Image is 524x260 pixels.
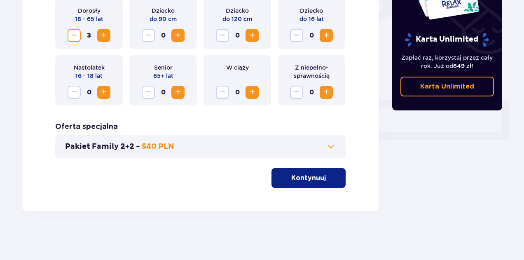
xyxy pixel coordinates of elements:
p: 16 - 18 lat [75,72,103,80]
p: Dziecko [152,7,175,15]
button: Zwiększ [320,29,333,42]
span: 0 [305,29,318,42]
p: Karta Unlimited [404,33,490,47]
p: do 90 cm [150,15,177,23]
p: Zapłać raz, korzystaj przez cały rok. Już od ! [400,54,494,70]
button: Zmniejsz [216,29,229,42]
button: Zmniejsz [216,86,229,99]
button: Kontynuuj [271,168,346,188]
a: Karta Unlimited [400,77,494,96]
button: Zmniejsz [290,86,303,99]
button: Zmniejsz [68,86,81,99]
p: do 16 lat [299,15,324,23]
button: Zwiększ [246,29,259,42]
p: 540 PLN [142,142,174,152]
button: Zwiększ [171,86,185,99]
button: Pakiet Family 2+2 -540 PLN [65,142,336,152]
h3: Oferta specjalna [55,122,118,132]
p: Kontynuuj [291,173,326,183]
p: 65+ lat [153,72,173,80]
span: 0 [231,86,244,99]
button: Zmniejsz [68,29,81,42]
p: 18 - 65 lat [75,15,103,23]
p: do 120 cm [222,15,252,23]
p: Nastolatek [74,63,105,72]
span: 0 [157,29,170,42]
span: 0 [157,86,170,99]
button: Zwiększ [171,29,185,42]
p: Pakiet Family 2+2 - [65,142,140,152]
p: Karta Unlimited [420,82,474,91]
p: Senior [154,63,173,72]
p: W ciąży [226,63,249,72]
span: 0 [231,29,244,42]
span: 0 [82,86,96,99]
span: 649 zł [453,63,472,69]
p: Z niepełno­sprawnością [284,63,339,80]
span: 3 [82,29,96,42]
button: Zwiększ [246,86,259,99]
button: Zwiększ [97,29,110,42]
button: Zwiększ [320,86,333,99]
button: Zmniejsz [142,29,155,42]
p: Dziecko [300,7,323,15]
button: Zmniejsz [290,29,303,42]
button: Zmniejsz [142,86,155,99]
p: Dorosły [78,7,101,15]
p: Dziecko [226,7,249,15]
button: Zwiększ [97,86,110,99]
span: 0 [305,86,318,99]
